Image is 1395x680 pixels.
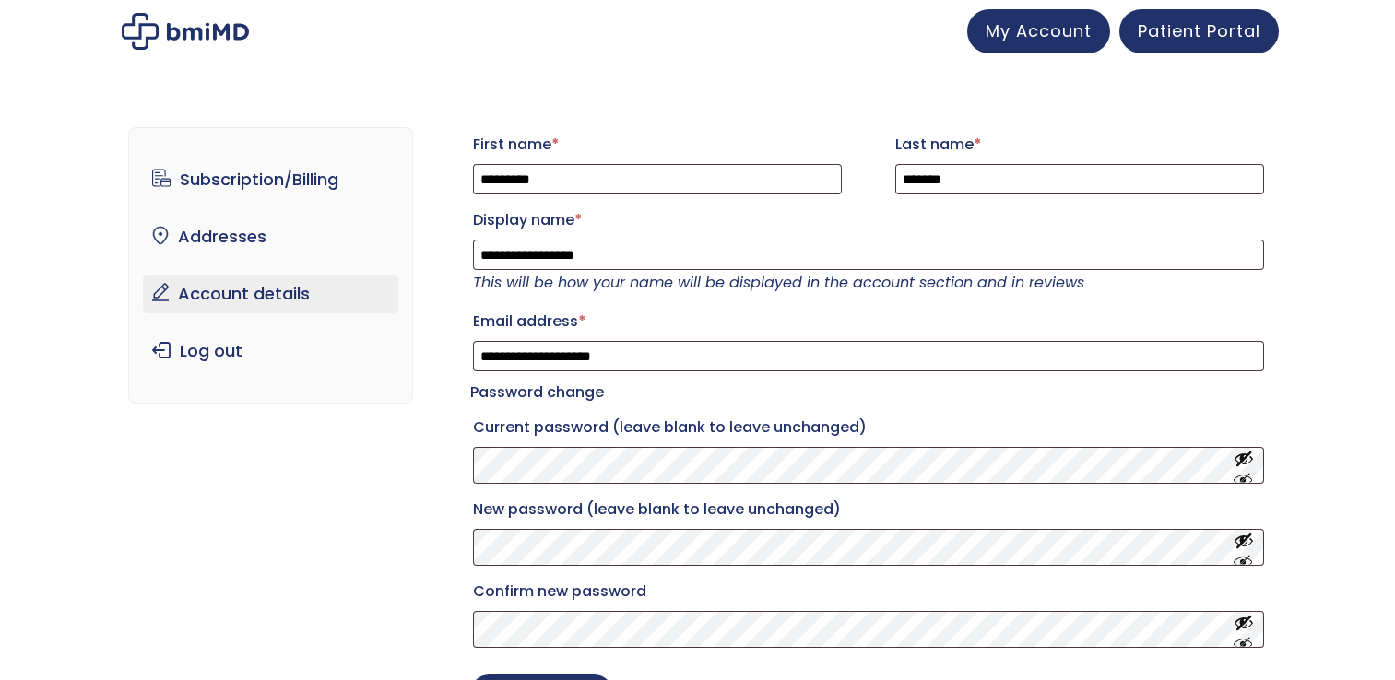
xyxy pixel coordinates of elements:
label: Confirm new password [473,577,1264,606]
nav: Account pages [128,127,413,404]
label: Current password (leave blank to leave unchanged) [473,413,1264,442]
legend: Password change [470,380,604,405]
label: Email address [473,307,1264,336]
button: Show password [1234,531,1254,565]
a: Subscription/Billing [143,160,398,199]
label: First name [473,130,842,159]
a: Log out [143,332,398,370]
img: My account [122,13,249,50]
a: Addresses [143,217,398,256]
a: Patient Portal [1119,9,1279,53]
button: Show password [1234,613,1254,647]
a: My Account [967,9,1110,53]
em: This will be how your name will be displayed in the account section and in reviews [473,272,1084,293]
span: My Account [986,19,1092,42]
label: Display name [473,205,1264,235]
label: Last name [895,130,1264,159]
button: Show password [1234,449,1254,483]
label: New password (leave blank to leave unchanged) [473,495,1264,524]
a: Account details [143,275,398,313]
span: Patient Portal [1138,19,1260,42]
